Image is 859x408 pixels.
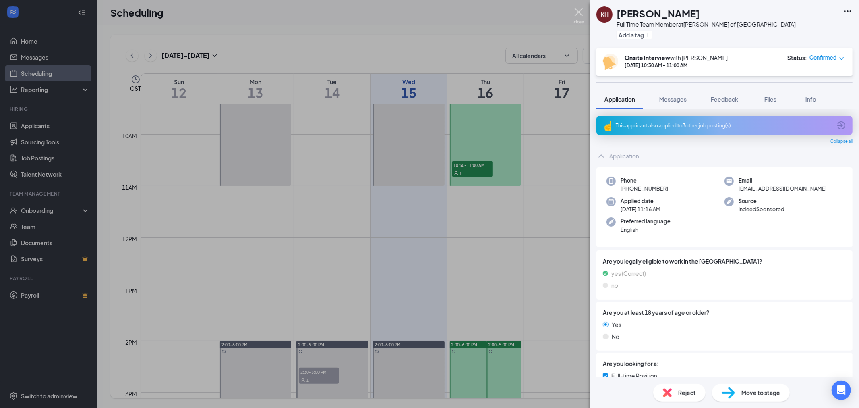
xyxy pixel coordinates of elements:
[739,185,827,193] span: [EMAIL_ADDRESS][DOMAIN_NAME]
[625,54,728,62] div: with [PERSON_NAME]
[621,226,671,234] span: English
[612,320,621,329] span: Yes
[625,62,728,69] div: [DATE] 10:30 AM - 11:00 AM
[603,308,710,317] span: Are you at least 18 years of age or older?
[603,257,846,266] span: Are you legally eligible to work in the [GEOGRAPHIC_DATA]?
[603,359,659,368] span: Are you looking for a:
[659,96,687,103] span: Messages
[604,96,635,103] span: Application
[739,205,784,213] span: IndeedSponsored
[596,151,606,161] svg: ChevronUp
[843,6,853,16] svg: Ellipses
[621,217,671,225] span: Preferred language
[809,54,837,62] span: Confirmed
[739,177,827,185] span: Email
[611,371,657,380] span: Full-time Position
[739,197,784,205] span: Source
[830,138,853,145] span: Collapse all
[611,269,646,278] span: yes (Correct)
[621,205,660,213] span: [DATE] 11:16 AM
[621,197,660,205] span: Applied date
[836,121,846,130] svg: ArrowCircle
[611,281,618,290] span: no
[646,33,650,37] svg: Plus
[787,54,807,62] div: Status :
[601,10,609,19] div: KH
[741,388,780,397] span: Move to stage
[609,152,639,160] div: Application
[764,96,776,103] span: Files
[839,56,845,61] span: down
[612,332,619,341] span: No
[621,177,668,185] span: Phone
[617,20,796,28] div: Full Time Team Member at [PERSON_NAME] of [GEOGRAPHIC_DATA]
[616,122,832,129] div: This applicant also applied to 3 other job posting(s)
[617,31,652,39] button: PlusAdd a tag
[678,388,696,397] span: Reject
[617,6,700,20] h1: [PERSON_NAME]
[832,381,851,400] div: Open Intercom Messenger
[621,185,668,193] span: [PHONE_NUMBER]
[805,96,816,103] span: Info
[625,54,670,61] b: Onsite Interview
[711,96,738,103] span: Feedback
